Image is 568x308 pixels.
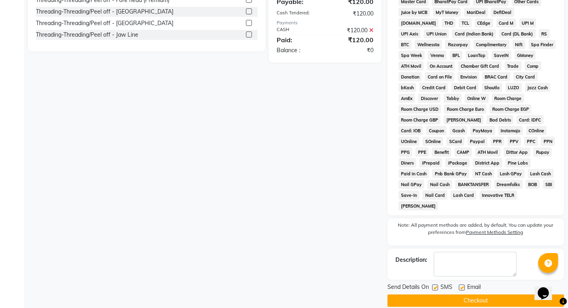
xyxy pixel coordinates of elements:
[491,137,504,146] span: PPR
[399,18,439,27] span: [DOMAIN_NAME]
[387,294,564,307] button: Checkout
[399,72,422,81] span: Donation
[395,256,427,264] div: Description:
[399,29,421,38] span: UPI Axis
[458,61,501,71] span: Chamber Gift Card
[399,147,413,157] span: PPG
[455,180,491,189] span: BANKTANSFER
[524,137,538,146] span: PPC
[277,20,373,26] div: Payments
[525,61,541,71] span: Comp
[541,137,555,146] span: PPN
[424,29,449,38] span: UPI Union
[464,8,488,17] span: MariDeal
[533,147,552,157] span: Rupay
[271,26,325,35] div: CASH
[491,51,511,60] span: SaveIN
[497,169,525,178] span: Lash GPay
[472,169,494,178] span: NT Cash
[494,180,523,189] span: Dreamfolks
[487,115,513,124] span: Bad Debts
[498,126,523,135] span: Instamojo
[470,126,495,135] span: PayMaya
[451,83,479,92] span: Debit Card
[399,51,425,60] span: Spa Week
[505,158,531,167] span: Pine Labs
[325,10,379,18] div: ₹120.00
[399,115,441,124] span: Room Charge GBP
[399,8,430,17] span: Juice by MCB
[36,8,173,16] div: Threading-Threading/Peel off - [GEOGRAPHIC_DATA]
[325,26,379,35] div: ₹120.00
[452,29,496,38] span: Card (Indian Bank)
[505,61,521,71] span: Trade
[399,169,429,178] span: Paid in Cash
[432,169,469,178] span: Pnb Bank GPay
[519,18,537,27] span: UPI M
[539,29,550,38] span: RS
[399,104,441,114] span: Room Charge USD
[325,35,379,45] div: ₹120.00
[473,158,502,167] span: District App
[444,115,483,124] span: [PERSON_NAME]
[474,40,509,49] span: Complimentary
[543,180,555,189] span: SBI
[423,190,447,200] span: Nail Card
[36,19,173,27] div: Threading-Threading/Peel off - [GEOGRAPHIC_DATA]
[467,283,481,293] span: Email
[399,137,420,146] span: UOnline
[454,147,472,157] span: CAMP
[513,72,538,81] span: City Card
[271,35,325,45] div: Paid:
[480,190,517,200] span: Innovative TELR
[427,61,455,71] span: On Account
[458,72,479,81] span: Envision
[432,147,451,157] span: Benefit
[415,147,428,157] span: PPE
[459,18,472,27] span: TCL
[505,83,522,92] span: LUZO
[387,283,429,293] span: Send Details On
[475,18,493,27] span: CEdge
[399,180,425,189] span: Nail GPay
[525,83,550,92] span: Jazz Cash
[427,180,452,189] span: Nail Cash
[442,18,456,27] span: THD
[528,169,554,178] span: Lash Cash
[513,40,525,49] span: Nift
[504,147,531,157] span: Dittor App
[399,126,423,135] span: Card: IOB
[445,158,470,167] span: iPackage
[444,94,462,103] span: Tabby
[425,72,454,81] span: Card on File
[450,190,476,200] span: Lash Card
[482,83,502,92] span: Shoutlo
[489,104,531,114] span: Room Charge EGP
[482,72,510,81] span: BRAC Card
[426,126,446,135] span: Coupon
[419,83,448,92] span: Credit Card
[444,104,486,114] span: Room Charge Euro
[535,276,560,300] iframe: chat widget
[466,51,488,60] span: LoanTap
[475,147,501,157] span: ATH Movil
[526,126,547,135] span: COnline
[418,94,440,103] span: Discover
[468,137,487,146] span: Paypal
[36,31,138,39] div: Threading-Threading/Peel off - Jaw Line
[325,46,379,55] div: ₹0
[399,61,424,71] span: ATH Movil
[399,201,438,210] span: [PERSON_NAME]
[465,94,489,103] span: Online W
[399,40,412,49] span: BTC
[450,51,462,60] span: BFL
[496,18,516,27] span: Card M
[399,94,415,103] span: AmEx
[271,46,325,55] div: Balance :
[423,137,443,146] span: SOnline
[271,10,325,18] div: Cash Tendered:
[399,83,417,92] span: bKash
[466,229,523,236] label: Payment Methods Setting
[499,29,536,38] span: Card (DL Bank)
[515,51,536,60] span: GMoney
